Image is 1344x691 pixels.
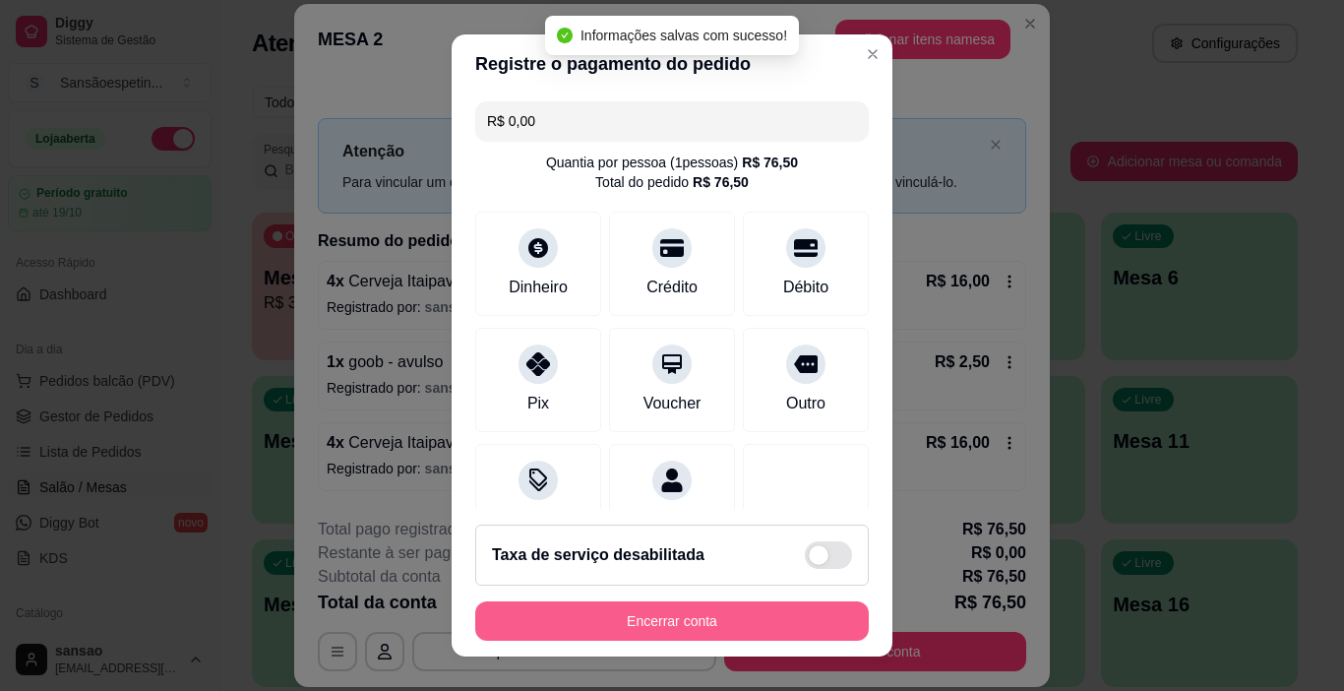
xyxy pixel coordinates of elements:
[595,172,749,192] div: Total do pedido
[546,153,798,172] div: Quantia por pessoa ( 1 pessoas)
[786,392,825,415] div: Outro
[643,392,702,415] div: Voucher
[492,543,704,567] h2: Taxa de serviço desabilitada
[475,601,869,641] button: Encerrar conta
[783,276,828,299] div: Débito
[857,38,888,70] button: Close
[580,28,787,43] span: Informações salvas com sucesso!
[487,101,857,141] input: Ex.: hambúrguer de cordeiro
[742,153,798,172] div: R$ 76,50
[527,392,549,415] div: Pix
[693,172,749,192] div: R$ 76,50
[646,276,698,299] div: Crédito
[557,28,573,43] span: check-circle
[509,276,568,299] div: Dinheiro
[452,34,892,94] header: Registre o pagamento do pedido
